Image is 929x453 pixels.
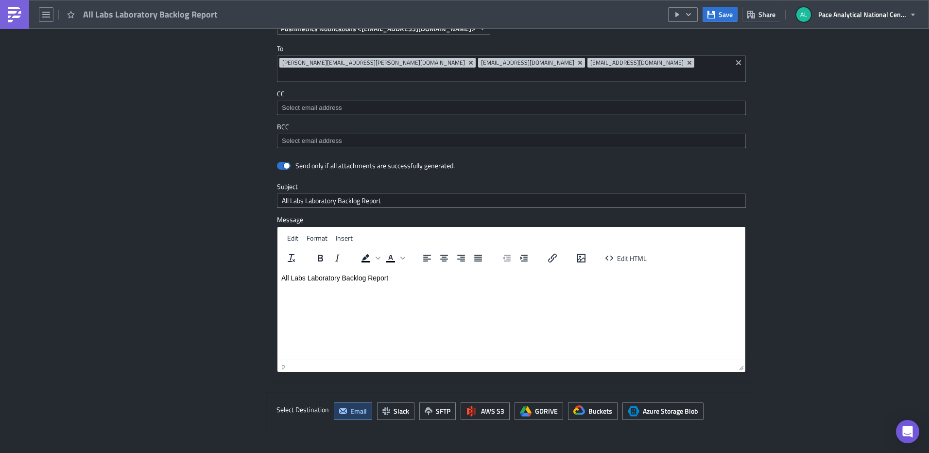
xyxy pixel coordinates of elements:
button: SFTP [419,402,456,420]
button: Email [334,402,372,420]
input: Select em ail add ress [279,103,742,113]
label: Subject [277,182,746,191]
button: Buckets [568,402,618,420]
span: Azure Storage Blob [628,405,639,417]
button: Edit HTML [602,251,651,265]
button: AWS S3 [461,402,510,420]
button: Clear selected items [733,57,744,69]
span: Share [758,9,775,19]
button: Share [742,7,780,22]
label: To [277,44,746,53]
button: Italic [329,251,345,265]
label: Select Destination [276,402,329,417]
span: Buckets [588,406,612,416]
button: Clear formatting [283,251,300,265]
span: SFTP [436,406,450,416]
span: Email [350,406,367,416]
button: Insert/edit image [573,251,589,265]
img: Avatar [795,6,812,23]
button: Decrease indent [499,251,515,265]
span: Slack [394,406,409,416]
button: Increase indent [516,251,532,265]
div: Resize [735,360,745,372]
button: Slack [377,402,414,420]
label: CC [277,89,746,98]
span: Format [307,233,327,243]
input: Select em ail add ress [279,136,742,146]
button: Remove Tag [686,58,694,68]
div: Background color [358,251,382,265]
button: GDRIVE [515,402,563,420]
button: Justify [470,251,486,265]
label: Message [277,215,746,224]
button: Insert/edit link [544,251,561,265]
span: All Labs Laboratory Backlog Report [83,9,219,20]
button: Remove Tag [576,58,585,68]
button: Save [703,7,738,22]
img: PushMetrics [7,7,22,22]
span: Save [719,9,733,19]
span: Edit HTML [617,253,647,263]
div: p [281,361,285,371]
span: [PERSON_NAME][EMAIL_ADDRESS][PERSON_NAME][DOMAIN_NAME] [282,59,465,67]
span: Pace Analytical National Center for Testing and Innovation [818,9,906,19]
div: Text color [382,251,407,265]
span: Edit [287,233,298,243]
div: Open Intercom Messenger [896,420,919,443]
span: [EMAIL_ADDRESS][DOMAIN_NAME] [481,59,574,67]
span: GDRIVE [535,406,558,416]
button: Azure Storage BlobAzure Storage Blob [622,402,704,420]
button: Remove Tag [467,58,476,68]
button: Bold [312,251,328,265]
span: Insert [336,233,353,243]
span: AWS S3 [481,406,504,416]
button: Align right [453,251,469,265]
button: Align left [419,251,435,265]
label: BCC [277,122,746,131]
iframe: Rich Text Area [277,270,745,360]
div: Send only if all attachments are successfully generated. [295,161,455,170]
span: [EMAIL_ADDRESS][DOMAIN_NAME] [590,59,684,67]
button: Pace Analytical National Center for Testing and Innovation [791,4,922,25]
span: Azure Storage Blob [643,406,698,416]
button: Align center [436,251,452,265]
